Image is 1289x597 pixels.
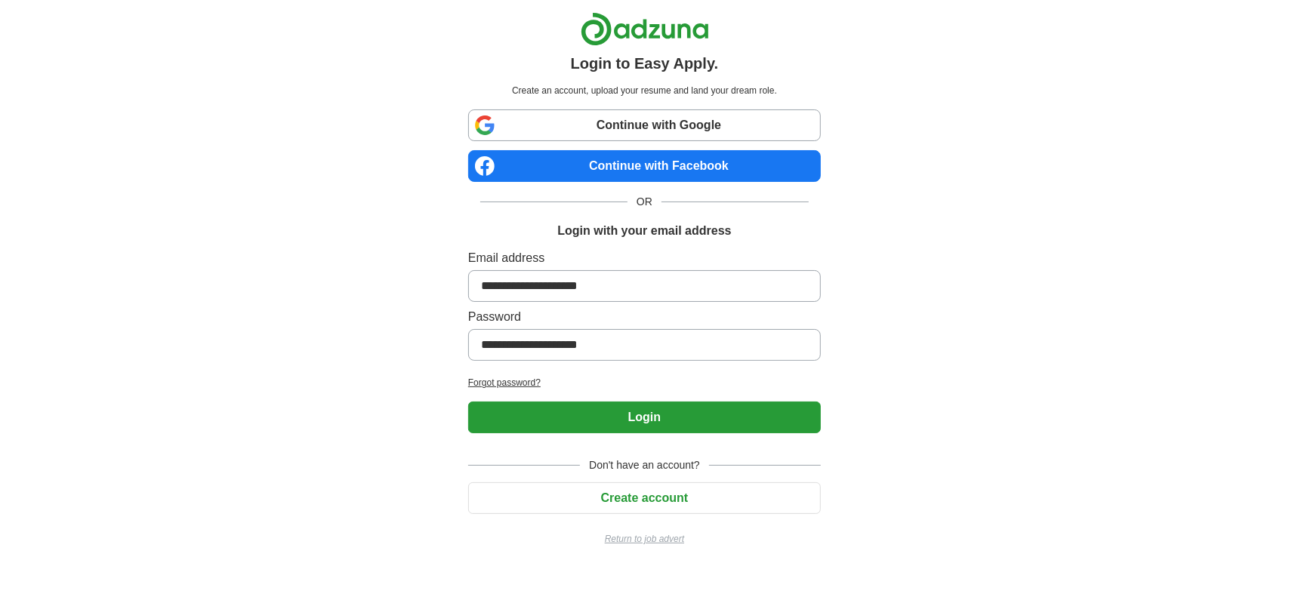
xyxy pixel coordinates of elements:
[580,457,709,473] span: Don't have an account?
[468,249,821,267] label: Email address
[468,482,821,514] button: Create account
[468,150,821,182] a: Continue with Facebook
[468,109,821,141] a: Continue with Google
[468,376,821,389] a: Forgot password?
[468,402,821,433] button: Login
[468,491,821,504] a: Create account
[471,84,818,97] p: Create an account, upload your resume and land your dream role.
[571,52,719,75] h1: Login to Easy Apply.
[468,308,821,326] label: Password
[581,12,709,46] img: Adzuna logo
[628,194,661,210] span: OR
[557,222,731,240] h1: Login with your email address
[468,532,821,546] a: Return to job advert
